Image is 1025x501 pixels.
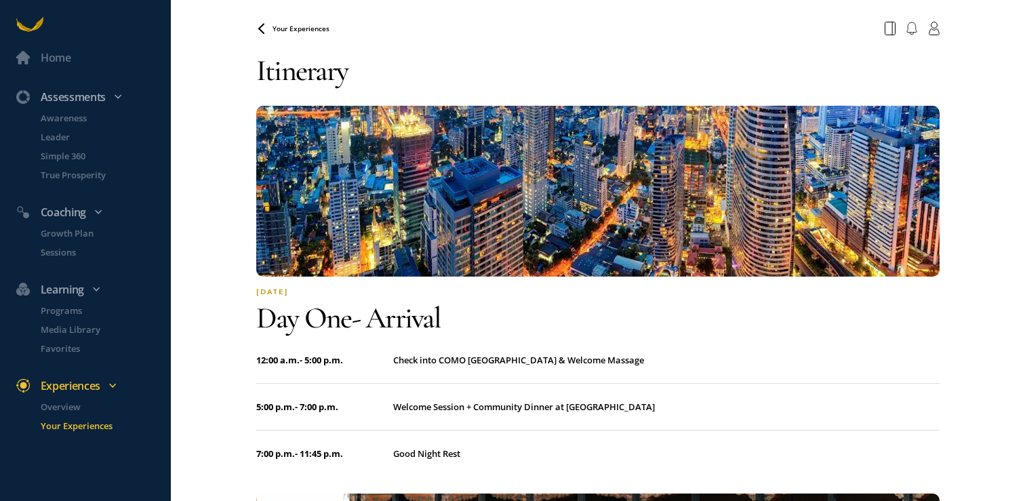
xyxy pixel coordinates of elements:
div: Check into COMO [GEOGRAPHIC_DATA] & Welcome Massage [393,353,940,367]
p: Leader [41,130,168,144]
p: Simple 360 [41,149,168,163]
div: Assessments [8,88,176,106]
h1: Itinerary [256,41,940,100]
div: 12:00 a.m. - 5:00 p.m. [256,353,393,367]
div: Learning [8,281,176,298]
p: True Prosperity [41,168,168,182]
a: Your Experiences [24,419,171,433]
div: Experiences [8,377,176,395]
p: Media Library [41,323,168,336]
p: Favorites [41,342,168,355]
a: True Prosperity [24,168,171,182]
a: Growth Plan [24,226,171,240]
div: 7:00 p.m. - 11:45 p.m. [256,447,393,460]
a: Leader [24,130,171,144]
p: Growth Plan [41,226,168,240]
p: Awareness [41,111,168,125]
a: Simple 360 [24,149,171,163]
img: quest-1756314598750.jpg [256,106,940,277]
div: [DATE] [256,287,940,296]
a: Sessions [24,245,171,259]
div: Good Night Rest [393,447,940,460]
p: Your Experiences [41,419,168,433]
a: Awareness [24,111,171,125]
p: Sessions [41,245,168,259]
a: Media Library [24,323,171,336]
div: Welcome Session + Community Dinner at [GEOGRAPHIC_DATA] [393,400,940,414]
div: Arrival [256,299,940,337]
p: Overview [41,400,168,414]
p: Programs [41,304,168,317]
div: Home [41,49,71,66]
a: Programs [24,304,171,317]
a: Overview [24,400,171,414]
span: Your Experiences [273,24,329,33]
a: Favorites [24,342,171,355]
div: Coaching [8,203,176,221]
div: 5:00 p.m. - 7:00 p.m. [256,400,393,414]
span: Day one - [256,300,365,336]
